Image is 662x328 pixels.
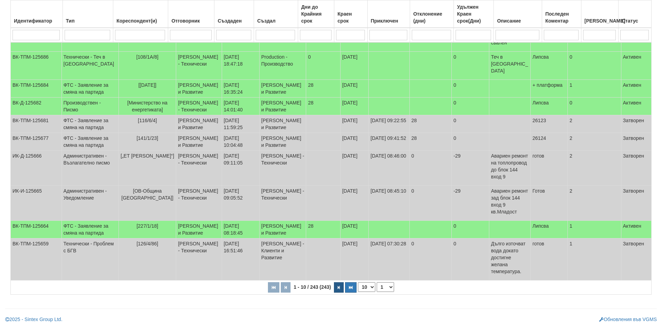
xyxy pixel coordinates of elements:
[65,16,112,26] div: Тип
[11,151,62,186] td: ИК-Д-125666
[62,80,118,98] td: ФТС - Заявление за смяна на партида
[308,54,311,60] span: 0
[369,133,409,151] td: [DATE] 09:41:52
[334,282,344,293] button: Следваща страница
[340,98,369,115] td: [DATE]
[491,152,529,180] p: Авариен ремонт на топлопровод до блок 144 вход 9
[568,115,621,133] td: 2
[176,238,222,280] td: [PERSON_NAME] - Технически
[621,52,651,80] td: Активен
[176,186,222,221] td: [PERSON_NAME] - Технически
[369,151,409,186] td: [DATE] 08:46:00
[336,9,365,26] div: Краен срок
[544,9,579,26] div: Последен Коментар
[377,282,394,292] select: Страница номер
[532,118,546,123] span: 26123
[496,16,540,26] div: Описание
[621,80,651,98] td: Активен
[281,282,291,293] button: Предишна страница
[222,186,259,221] td: [DATE] 09:05:52
[532,100,549,106] span: Липсва
[532,188,545,194] span: Готов
[298,0,334,28] th: Дни до Крайния срок: No sort applied, activate to apply an ascending sort
[268,282,279,293] button: Първа страница
[532,135,546,141] span: 26124
[340,151,369,186] td: [DATE]
[222,221,259,238] td: [DATE] 08:18:45
[620,16,649,26] div: Статус
[259,186,306,221] td: [PERSON_NAME] - Технически
[452,52,489,80] td: 0
[568,80,621,98] td: 1
[409,133,451,151] td: 28
[259,238,306,280] td: [PERSON_NAME] - Клиенти и Развитие
[11,133,62,151] td: ВК-ТПМ-125677
[568,98,621,115] td: 0
[532,82,562,88] span: + платформа
[259,151,306,186] td: [PERSON_NAME] - Технически
[532,54,549,60] span: Липсва
[176,80,222,98] td: [PERSON_NAME] и Развитие
[369,238,409,280] td: [DATE] 07:30:28
[11,186,62,221] td: ИК-И-125665
[340,238,369,280] td: [DATE]
[259,98,306,115] td: [PERSON_NAME] и Развитие
[452,133,489,151] td: 0
[11,52,62,80] td: ВК-ТПМ-125686
[568,52,621,80] td: 0
[222,151,259,186] td: [DATE] 09:11:05
[412,9,452,26] div: Отклонение (дни)
[13,16,61,26] div: Идентификатор
[340,133,369,151] td: [DATE]
[176,98,222,115] td: [PERSON_NAME] - Технически
[137,135,158,141] span: [141/1/23]
[452,151,489,186] td: -29
[369,16,408,26] div: Приключен
[259,221,306,238] td: [PERSON_NAME] и Развитие
[222,98,259,115] td: [DATE] 14:01:40
[452,115,489,133] td: 0
[138,118,157,123] span: [116/6/4]
[532,241,544,246] span: готов
[568,133,621,151] td: 2
[170,16,212,26] div: Отговорник
[345,282,357,293] button: Последна страница
[5,317,63,322] a: 2025 - Sintex Group Ltd.
[62,98,118,115] td: Производствен - Писмо
[222,238,259,280] td: [DATE] 16:51:46
[176,115,222,133] td: [PERSON_NAME] и Развитие
[292,284,333,290] span: 1 - 10 / 243 (243)
[409,186,451,221] td: 0
[308,100,313,106] span: 28
[621,238,651,280] td: Затворен
[619,0,652,28] th: Статус: No sort applied, activate to apply an ascending sort
[452,221,489,238] td: 0
[369,115,409,133] td: [DATE] 09:22:55
[11,98,62,115] td: ВК-Д-125682
[621,98,651,115] td: Активен
[168,0,214,28] th: Отговорник: No sort applied, activate to apply an ascending sort
[452,80,489,98] td: 0
[581,0,618,28] th: Брой Файлове: No sort applied, activate to apply an ascending sort
[121,188,173,201] span: [ОВ-Община [GEOGRAPHIC_DATA]]
[11,115,62,133] td: ВК-ТПМ-125681
[409,115,451,133] td: 28
[452,186,489,221] td: -29
[621,115,651,133] td: Затворен
[11,80,62,98] td: ВК-ТПМ-125684
[11,238,62,280] td: ВК-ТПМ-125659
[138,82,156,88] span: [[DATE]]
[494,0,542,28] th: Описание: No sort applied, activate to apply an ascending sort
[62,186,118,221] td: Административен - Уведомление
[222,52,259,80] td: [DATE] 18:47:18
[568,238,621,280] td: 1
[63,0,113,28] th: Тип: No sort applied, activate to apply an ascending sort
[340,186,369,221] td: [DATE]
[334,0,367,28] th: Краен срок: No sort applied, activate to apply an ascending sort
[340,80,369,98] td: [DATE]
[176,221,222,238] td: [PERSON_NAME] и Развитие
[308,223,313,229] span: 28
[532,153,544,159] span: готов
[452,238,489,280] td: 0
[62,115,118,133] td: ФТС - Заявление за смяна на партида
